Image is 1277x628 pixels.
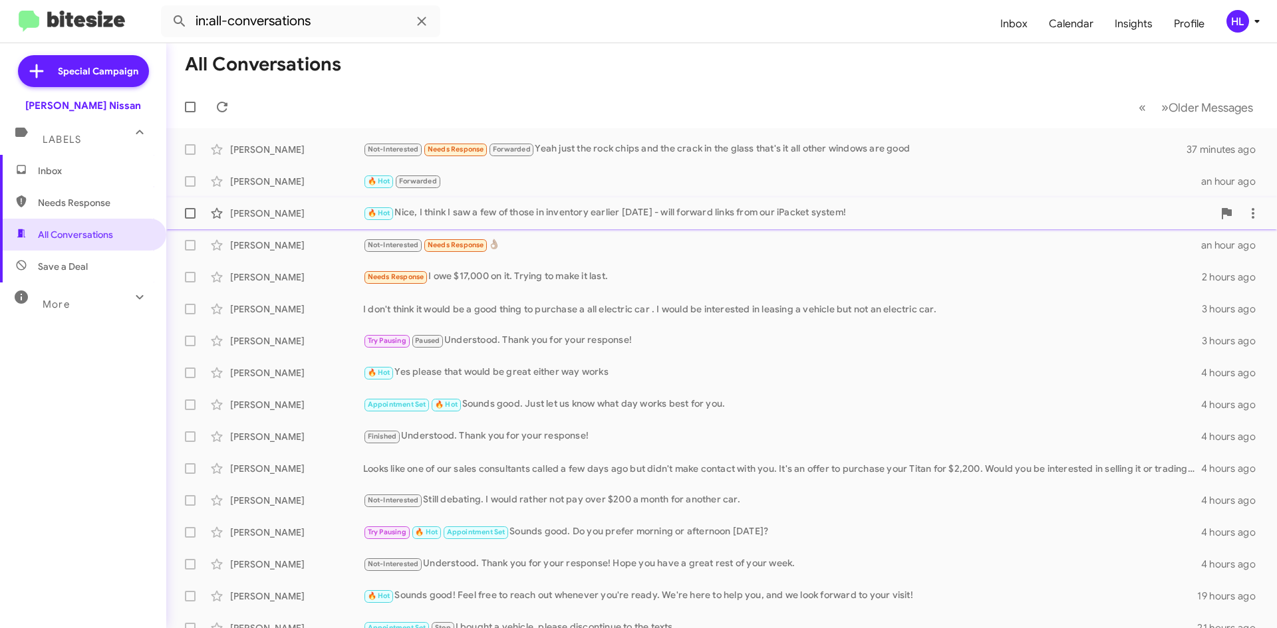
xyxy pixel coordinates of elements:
[1201,175,1266,188] div: an hour ago
[368,177,390,185] span: 🔥 Hot
[230,175,363,188] div: [PERSON_NAME]
[363,142,1187,157] div: Yeah just the rock chips and the crack in the glass that's it all other windows are good
[363,237,1201,253] div: 👌🏽
[43,134,81,146] span: Labels
[230,526,363,539] div: [PERSON_NAME]
[435,400,458,409] span: 🔥 Hot
[230,494,363,507] div: [PERSON_NAME]
[363,205,1213,221] div: Nice, I think I saw a few of those in inventory earlier [DATE] - will forward links from our iPac...
[1038,5,1104,43] a: Calendar
[1187,143,1266,156] div: 37 minutes ago
[1201,239,1266,252] div: an hour ago
[363,333,1202,348] div: Understood. Thank you for your response!
[230,270,363,284] div: [PERSON_NAME]
[230,334,363,348] div: [PERSON_NAME]
[58,64,138,78] span: Special Campaign
[363,365,1201,380] div: Yes please that would be great either way works
[368,368,390,377] span: 🔥 Hot
[161,5,440,37] input: Search
[363,397,1201,412] div: Sounds good. Just let us know what day works best for you.
[18,55,149,87] a: Special Campaign
[1131,94,1154,121] button: Previous
[368,209,390,217] span: 🔥 Hot
[38,196,151,209] span: Needs Response
[1201,558,1266,571] div: 4 hours ago
[1202,302,1266,316] div: 3 hours ago
[230,366,363,379] div: [PERSON_NAME]
[363,556,1201,572] div: Understood. Thank you for your response! Hope you have a great rest of your week.
[38,228,113,241] span: All Conversations
[1201,430,1266,443] div: 4 hours ago
[447,528,505,536] span: Appointment Set
[1139,99,1146,116] span: «
[363,429,1201,444] div: Understood. Thank you for your response!
[1197,589,1266,603] div: 19 hours ago
[1201,494,1266,507] div: 4 hours ago
[415,528,438,536] span: 🔥 Hot
[230,430,363,443] div: [PERSON_NAME]
[368,400,426,409] span: Appointment Set
[38,164,151,177] span: Inbox
[230,239,363,252] div: [PERSON_NAME]
[1104,5,1163,43] a: Insights
[363,492,1201,508] div: Still debating. I would rather not pay over $200 a month for another car.
[1201,398,1266,411] div: 4 hours ago
[1131,94,1261,121] nav: Page navigation example
[368,145,419,154] span: Not-Interested
[368,528,406,536] span: Try Pausing
[43,298,70,310] span: More
[990,5,1038,43] a: Inbox
[230,398,363,411] div: [PERSON_NAME]
[368,560,419,568] span: Not-Interested
[230,302,363,316] div: [PERSON_NAME]
[368,272,424,281] span: Needs Response
[25,99,141,112] div: [PERSON_NAME] Nissan
[230,207,363,220] div: [PERSON_NAME]
[368,241,419,249] span: Not-Interested
[1201,462,1266,475] div: 4 hours ago
[1201,366,1266,379] div: 4 hours ago
[415,336,440,345] span: Paused
[1153,94,1261,121] button: Next
[363,588,1197,603] div: Sounds good! Feel free to reach out whenever you're ready. We're here to help you, and we look fo...
[428,145,484,154] span: Needs Response
[428,241,484,249] span: Needs Response
[368,336,406,345] span: Try Pausing
[230,558,363,571] div: [PERSON_NAME]
[368,496,419,504] span: Not-Interested
[230,143,363,156] div: [PERSON_NAME]
[396,175,440,188] span: Forwarded
[363,462,1201,475] div: Looks like one of our sales consultants called a few days ago but didn't make contact with you. I...
[185,54,341,75] h1: All Conversations
[1202,334,1266,348] div: 3 hours ago
[1226,10,1249,33] div: HL
[1215,10,1262,33] button: HL
[1201,526,1266,539] div: 4 hours ago
[368,432,397,441] span: Finished
[1161,99,1169,116] span: »
[38,260,88,273] span: Save a Deal
[1169,100,1253,115] span: Older Messages
[1202,270,1266,284] div: 2 hours ago
[363,302,1202,316] div: I don't think it would be a good thing to purchase a all electric car . I would be interested in ...
[490,144,533,156] span: Forwarded
[368,591,390,600] span: 🔥 Hot
[230,462,363,475] div: [PERSON_NAME]
[363,524,1201,540] div: Sounds good. Do you prefer morning or afternoon [DATE]?
[230,589,363,603] div: [PERSON_NAME]
[363,269,1202,284] div: I owe $17,000 on it. Trying to make it last.
[1163,5,1215,43] a: Profile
